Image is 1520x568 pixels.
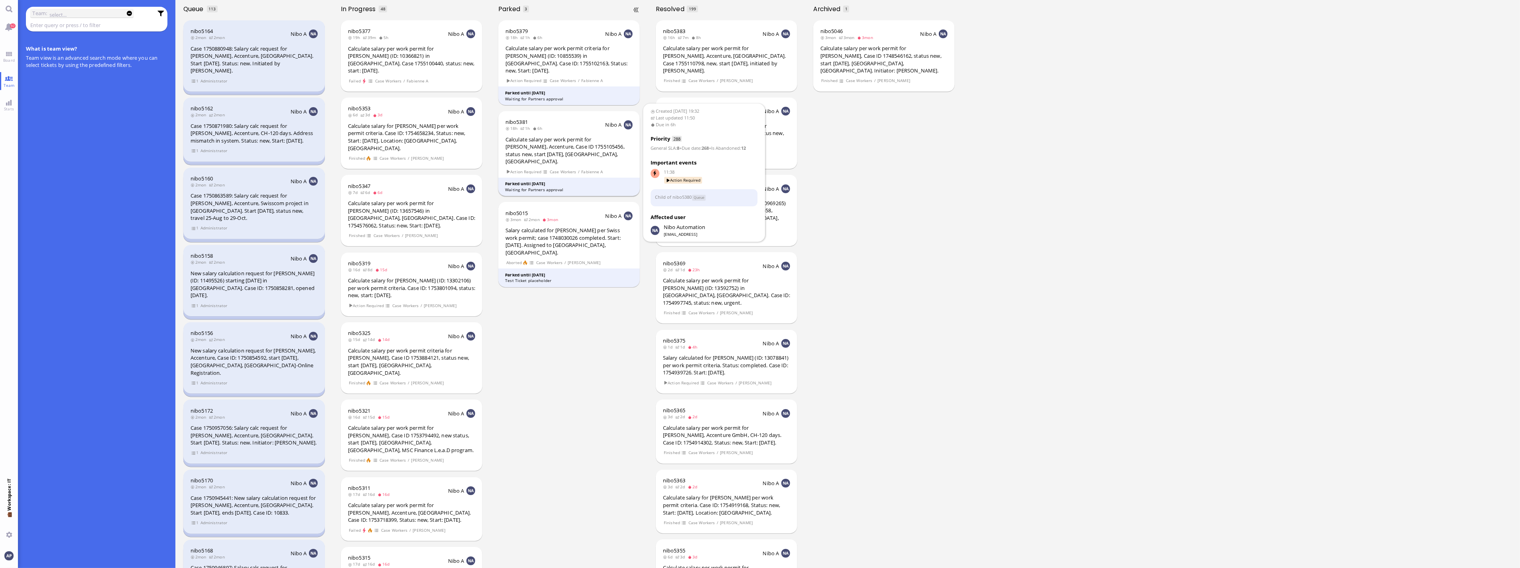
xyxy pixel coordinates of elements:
span: 2mon [191,182,209,188]
span: Finished [821,77,838,84]
span: 3 [525,6,527,12]
span: 15d [363,414,378,420]
img: NA [781,184,790,193]
span: Nibo A [448,333,464,340]
span: [PERSON_NAME] [411,155,444,162]
div: Calculate salary per work permit for [PERSON_NAME] (ID: 13592752) in [GEOGRAPHIC_DATA], [GEOGRAPH... [663,277,790,306]
a: nibo5363 [663,477,685,484]
span: / [407,457,410,464]
div: Calculate salary per work permit for [PERSON_NAME], Accenture GmbH, CH-120 days. Case ID: 1754914... [663,424,790,447]
a: nibo5325 [348,329,370,337]
strong: 268 [702,145,709,151]
img: NA [309,254,318,263]
span: Action Required [665,177,702,184]
img: NA [466,486,475,495]
span: 48 [381,6,385,12]
span: nibo5375 [663,337,685,344]
a: nibo5355 [663,547,685,554]
span: 18h [505,125,520,131]
span: : [651,145,679,151]
span: 2d [675,414,688,419]
span: 2mon [209,414,227,420]
div: Calculate salary per work permit for [PERSON_NAME], Case ID 1753794492, new status, start [DATE],... [348,424,475,454]
span: 18h [505,35,520,40]
span: General SLA [651,145,676,151]
span: nibo5353 [348,105,370,112]
span: Nibo A [291,410,307,417]
img: NA [781,262,790,270]
div: Case 1750871980: Salary calc request for [PERSON_NAME], Accenture, CH-120 days. Address mismatch ... [191,122,318,145]
img: NA [624,29,633,38]
span: Action Required [506,168,542,175]
span: 3mon [839,35,857,40]
span: / [420,302,423,309]
div: Parked until [DATE] [505,272,633,278]
a: nibo5156 [191,329,213,337]
span: Fabienne A [581,168,604,175]
span: Case Workers [707,380,734,386]
span: 2mon [191,337,209,342]
span: 16h [663,35,678,40]
div: Salary calculated for [PERSON_NAME] per Swiss work permit; case 1748030026 completed. Start: [DAT... [505,227,633,256]
span: / [407,155,410,162]
span: Administrator [200,380,228,386]
a: nibo5377 [348,27,370,35]
img: You [4,551,13,560]
span: 92 [10,24,16,28]
a: nibo5046 [820,27,843,35]
div: Parked until [DATE] [505,90,633,96]
span: : [709,145,746,151]
span: Nibo A [291,255,307,262]
span: nibo5162 [191,105,213,112]
img: NA [781,29,790,38]
span: 14d [378,337,392,342]
span: Finished [348,380,365,386]
span: 2mon [209,259,227,265]
div: Case 1750880948: Salary calc request for [PERSON_NAME], Accenture, [GEOGRAPHIC_DATA]. Start [DATE... [191,45,318,74]
span: Due in 6h [651,121,758,128]
img: NA [781,549,790,558]
span: In progress [341,4,378,14]
img: NA [309,549,318,558]
img: NA [466,184,475,193]
span: Administrator [200,147,228,154]
span: Case Workers [549,168,576,175]
a: nibo5379 [505,27,528,35]
span: nibo5015 [505,210,528,217]
span: Board [1,57,17,63]
span: 39m [363,35,379,40]
span: 2mon [191,259,209,265]
span: Case Workers [549,77,576,84]
img: NA [781,409,790,418]
span: 3mon [542,217,560,222]
img: NA [781,479,790,488]
span: / [403,78,405,84]
span: 2mon [209,35,227,40]
span: Nibo A [606,212,622,219]
a: nibo5172 [191,407,213,414]
span: Action Required [506,77,542,84]
span: 2mon [209,337,227,342]
span: 6h [533,125,545,131]
span: Queue [183,4,206,14]
span: Failed [348,78,361,84]
img: NA [309,332,318,341]
span: Case Workers [379,380,406,386]
a: nibo5321 [348,407,370,414]
span: Case Workers [375,78,402,84]
span: Case Workers [688,309,715,316]
div: Calculate salary per work permit for [PERSON_NAME], Accenture, [GEOGRAPHIC_DATA]. Case 1755110798... [663,45,790,74]
span: Nibo A [763,340,779,347]
span: Fabienne A [407,78,429,84]
span: 3mon [505,217,524,222]
img: NA [939,29,948,38]
span: / [735,380,737,386]
a: nibo5369 [663,260,685,267]
span: nibo5168 [191,547,213,554]
span: 2mon [209,182,227,188]
span: nibo5158 [191,252,213,259]
span: : [679,145,709,151]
